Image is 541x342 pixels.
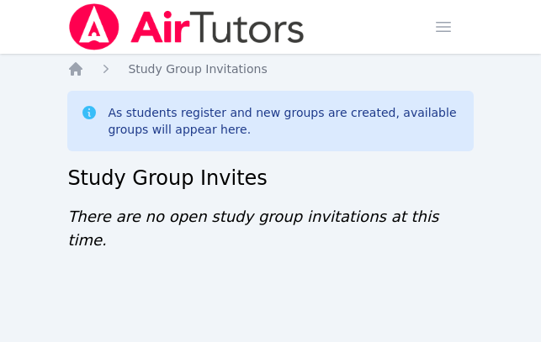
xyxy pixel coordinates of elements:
[67,3,305,50] img: Air Tutors
[128,61,267,77] a: Study Group Invitations
[108,104,459,138] div: As students register and new groups are created, available groups will appear here.
[67,61,473,77] nav: Breadcrumb
[128,62,267,76] span: Study Group Invitations
[67,208,438,249] span: There are no open study group invitations at this time.
[67,165,473,192] h2: Study Group Invites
